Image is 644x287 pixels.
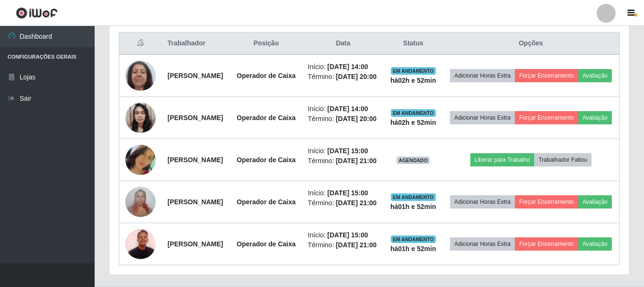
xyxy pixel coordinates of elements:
[384,33,442,55] th: Status
[168,72,223,79] strong: [PERSON_NAME]
[390,77,436,84] strong: há 02 h e 52 min
[391,67,436,75] span: EM ANDAMENTO
[237,198,296,206] strong: Operador de Caixa
[308,156,379,166] li: Término:
[450,237,515,251] button: Adicionar Horas Extra
[450,195,515,209] button: Adicionar Horas Extra
[515,111,578,124] button: Forçar Encerramento
[515,69,578,82] button: Forçar Encerramento
[578,237,612,251] button: Avaliação
[308,230,379,240] li: Início:
[168,156,223,164] strong: [PERSON_NAME]
[237,114,296,122] strong: Operador de Caixa
[237,156,296,164] strong: Operador de Caixa
[125,182,156,222] img: 1722880664865.jpeg
[450,111,515,124] button: Adicionar Horas Extra
[336,115,377,122] time: [DATE] 20:00
[470,153,534,166] button: Liberar para Trabalho
[397,157,430,164] span: AGENDADO
[442,33,620,55] th: Opções
[302,33,384,55] th: Data
[125,224,156,264] img: 1739110022249.jpeg
[578,69,612,82] button: Avaliação
[578,111,612,124] button: Avaliação
[308,62,379,72] li: Início:
[168,114,223,122] strong: [PERSON_NAME]
[308,188,379,198] li: Início:
[308,104,379,114] li: Início:
[237,72,296,79] strong: Operador de Caixa
[336,157,377,165] time: [DATE] 21:00
[390,203,436,210] strong: há 01 h e 52 min
[391,193,436,201] span: EM ANDAMENTO
[16,7,58,19] img: CoreUI Logo
[237,240,296,248] strong: Operador de Caixa
[308,72,379,82] li: Término:
[327,189,368,197] time: [DATE] 15:00
[391,109,436,117] span: EM ANDAMENTO
[327,105,368,113] time: [DATE] 14:00
[308,114,379,124] li: Término:
[125,133,156,187] img: 1680605937506.jpeg
[578,195,612,209] button: Avaliação
[125,55,156,96] img: 1709656431175.jpeg
[308,146,379,156] li: Início:
[336,199,377,207] time: [DATE] 21:00
[450,69,515,82] button: Adicionar Horas Extra
[327,147,368,155] time: [DATE] 15:00
[162,33,230,55] th: Trabalhador
[391,235,436,243] span: EM ANDAMENTO
[336,241,377,249] time: [DATE] 21:00
[230,33,302,55] th: Posição
[515,195,578,209] button: Forçar Encerramento
[168,240,223,248] strong: [PERSON_NAME]
[390,245,436,252] strong: há 01 h e 52 min
[327,231,368,239] time: [DATE] 15:00
[125,97,156,138] img: 1736008247371.jpeg
[515,237,578,251] button: Forçar Encerramento
[327,63,368,70] time: [DATE] 14:00
[336,73,377,80] time: [DATE] 20:00
[308,240,379,250] li: Término:
[168,198,223,206] strong: [PERSON_NAME]
[390,119,436,126] strong: há 02 h e 52 min
[308,198,379,208] li: Término:
[534,153,591,166] button: Trabalhador Faltou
